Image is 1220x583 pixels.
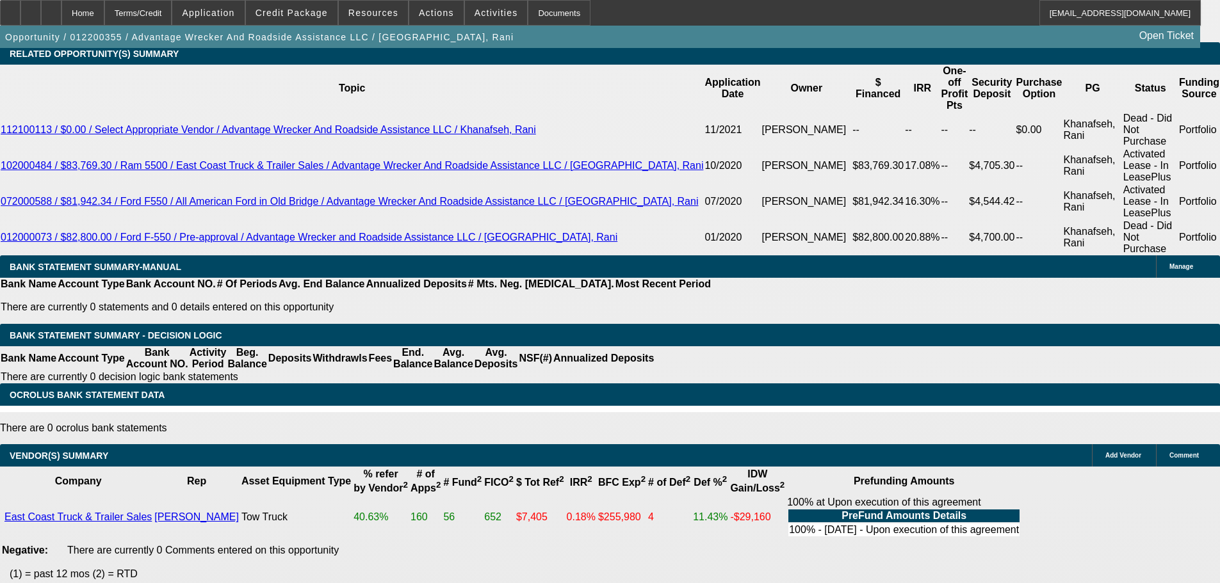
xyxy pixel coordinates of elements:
[570,477,592,488] b: IRR
[1134,25,1199,47] a: Open Ticket
[1178,148,1220,184] td: Portfolio
[553,346,655,371] th: Annualized Deposits
[126,346,189,371] th: Bank Account NO.
[1,160,703,171] a: 102000484 / $83,769.30 / Ram 5500 / East Coast Truck & Trailer Sales / Advantage Wrecker And Road...
[1063,184,1123,220] td: Khanafseh, Rani
[904,184,940,220] td: 16.30%
[615,278,712,291] th: Most Recent Period
[641,474,646,484] sup: 2
[278,278,366,291] th: Avg. End Balance
[704,184,761,220] td: 07/2020
[10,262,181,272] span: BANK STATEMENT SUMMARY-MANUAL
[10,568,1220,580] p: (1) = past 12 mos (2) = RTD
[55,475,102,486] b: Company
[968,65,1015,112] th: Security Deposit
[704,148,761,184] td: 10/2020
[941,112,969,148] td: --
[241,496,352,538] td: Tow Truck
[57,278,126,291] th: Account Type
[598,496,646,538] td: $255,980
[474,346,519,371] th: Avg. Deposits
[852,112,904,148] td: --
[692,496,728,538] td: 11.43%
[443,477,482,488] b: # Fund
[1,301,711,313] p: There are currently 0 statements and 0 details entered on this opportunity
[1063,220,1123,255] td: Khanafseh, Rani
[172,1,244,25] button: Application
[559,474,564,484] sup: 2
[411,468,441,493] b: # of Apps
[761,148,852,184] td: [PERSON_NAME]
[10,390,165,400] span: OCROLUS BANK STATEMENT DATA
[433,346,473,371] th: Avg. Balance
[353,496,409,538] td: 40.63%
[1123,220,1178,255] td: Dead - Did Not Purchase
[187,475,206,486] b: Rep
[941,220,969,255] td: --
[761,220,852,255] td: [PERSON_NAME]
[57,346,126,371] th: Account Type
[339,1,408,25] button: Resources
[475,8,518,18] span: Activities
[4,511,152,522] a: East Coast Truck & Trailer Sales
[508,474,513,484] sup: 2
[1178,220,1220,255] td: Portfolio
[419,8,454,18] span: Actions
[436,480,441,490] sup: 2
[10,49,179,59] span: RELATED OPPORTUNITY(S) SUMMARY
[2,545,48,555] b: Negative:
[941,184,969,220] td: --
[403,480,408,490] sup: 2
[904,112,940,148] td: --
[1,232,617,243] a: 012000073 / $82,800.00 / Ford F-550 / Pre-approval / Advantage Wrecker and Roadside Assistance LL...
[729,496,785,538] td: -$29,160
[1123,148,1178,184] td: Activated Lease - In LeasePlus
[268,346,313,371] th: Deposits
[468,278,615,291] th: # Mts. Neg. [MEDICAL_DATA].
[216,278,278,291] th: # Of Periods
[686,474,690,484] sup: 2
[241,475,351,486] b: Asset Equipment Type
[852,184,904,220] td: $81,942.34
[852,65,904,112] th: $ Financed
[484,496,514,538] td: 652
[1063,65,1123,112] th: PG
[788,523,1020,536] td: 100% - [DATE] - Upon execution of this agreement
[730,468,785,493] b: IDW Gain/Loss
[904,65,940,112] th: IRR
[465,1,528,25] button: Activities
[368,346,393,371] th: Fees
[1105,452,1141,459] span: Add Vendor
[1015,112,1062,148] td: $0.00
[516,496,565,538] td: $7,405
[852,220,904,255] td: $82,800.00
[348,8,398,18] span: Resources
[1,124,536,135] a: 112100113 / $0.00 / Select Appropriate Vendor / Advantage Wrecker And Roadside Assistance LLC / K...
[842,510,966,521] b: PreFund Amounts Details
[1015,65,1062,112] th: Purchase Option
[1,196,698,207] a: 072000588 / $81,942.34 / Ford F550 / All American Ford in Old Bridge / Advantage Wrecker And Road...
[354,468,408,493] b: % refer by Vendor
[246,1,338,25] button: Credit Package
[1015,148,1062,184] td: --
[484,477,514,488] b: FICO
[1123,65,1178,112] th: Status
[182,8,234,18] span: Application
[598,477,646,488] b: BFC Exp
[704,112,761,148] td: 11/2021
[761,65,852,112] th: Owner
[365,278,467,291] th: Annualized Deposits
[518,346,553,371] th: NSF(#)
[1123,184,1178,220] td: Activated Lease - In LeasePlus
[704,220,761,255] td: 01/2020
[566,496,596,538] td: 0.18%
[409,1,464,25] button: Actions
[1178,112,1220,148] td: Portfolio
[587,474,592,484] sup: 2
[904,220,940,255] td: 20.88%
[968,148,1015,184] td: $4,705.30
[761,184,852,220] td: [PERSON_NAME]
[1063,112,1123,148] td: Khanafseh, Rani
[5,32,514,42] span: Opportunity / 012200355 / Advantage Wrecker And Roadside Assistance LLC / [GEOGRAPHIC_DATA], Rani
[410,496,441,538] td: 160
